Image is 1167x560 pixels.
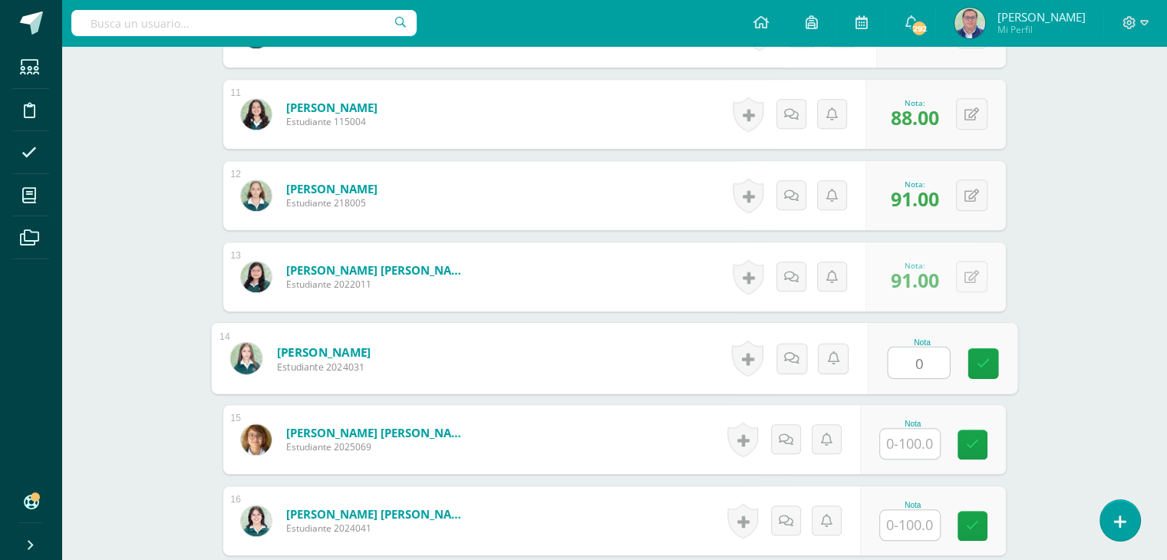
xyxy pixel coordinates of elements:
[891,260,939,271] div: Nota:
[891,267,939,293] span: 91.00
[286,181,377,196] a: [PERSON_NAME]
[276,360,371,374] span: Estudiante 2024031
[891,186,939,212] span: 91.00
[888,348,949,378] input: 0-100.0
[230,342,262,374] img: 71ab4273b0191ded164dc420c301b504.png
[241,99,272,130] img: f48cd29e58dc7f443bba771c50f23856.png
[880,429,940,459] input: 0-100.0
[286,522,470,535] span: Estudiante 2024041
[286,278,470,291] span: Estudiante 2022011
[286,115,377,128] span: Estudiante 115004
[997,9,1085,25] span: [PERSON_NAME]
[71,10,417,36] input: Busca un usuario...
[286,506,470,522] a: [PERSON_NAME] [PERSON_NAME]
[241,180,272,211] img: c02f19c03c42b32229d57a1491bb6dc4.png
[879,501,947,509] div: Nota
[241,262,272,292] img: 42a42b34a2d14c78f8fb0127b76e8273.png
[997,23,1085,36] span: Mi Perfil
[891,179,939,189] div: Nota:
[286,425,470,440] a: [PERSON_NAME] [PERSON_NAME]
[880,510,940,540] input: 0-100.0
[286,196,377,209] span: Estudiante 218005
[887,338,957,346] div: Nota
[891,104,939,130] span: 88.00
[286,262,470,278] a: [PERSON_NAME] [PERSON_NAME]
[286,100,377,115] a: [PERSON_NAME]
[241,424,272,455] img: c6fbd6fde5995b0ae88c9c24d7464057.png
[879,420,947,428] div: Nota
[286,440,470,453] span: Estudiante 2025069
[954,8,985,38] img: eac5640a810b8dcfe6ce893a14069202.png
[276,344,371,360] a: [PERSON_NAME]
[241,506,272,536] img: 75d9deeb5eb39d191c4714c0e1a187b5.png
[911,20,928,37] span: 292
[891,97,939,108] div: Nota:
